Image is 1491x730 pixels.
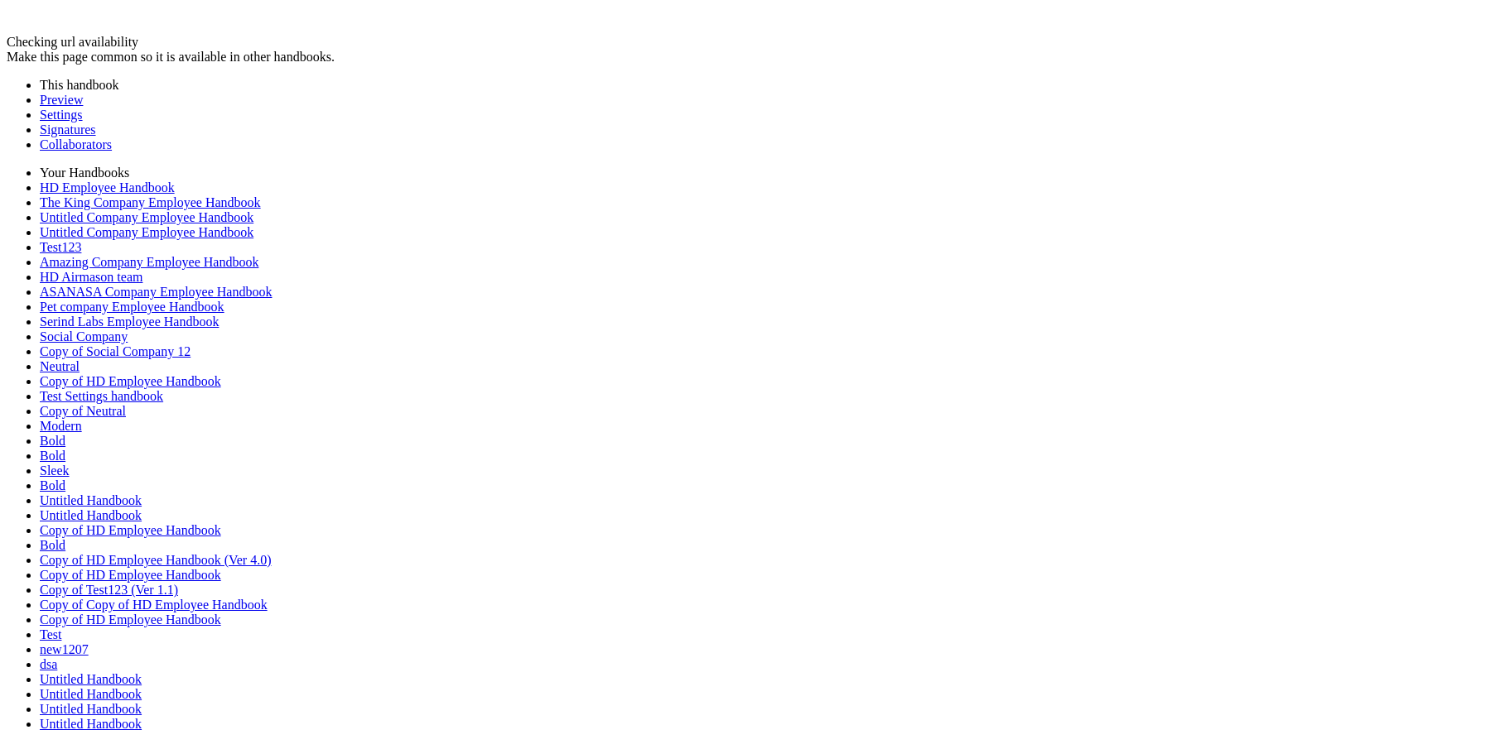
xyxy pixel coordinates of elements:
[40,122,96,137] a: Signatures
[7,50,1484,65] div: Make this page common so it is available in other handbooks.
[40,508,142,522] a: Untitled Handbook
[40,538,65,552] a: Bold
[40,180,175,195] a: HD Employee Handbook
[40,137,112,151] a: Collaborators
[40,612,221,627] a: Copy of HD Employee Handbook
[40,210,253,224] a: Untitled Company Employee Handbook
[40,344,191,358] a: Copy of Social Company 12
[40,240,81,254] a: Test123
[40,434,65,448] a: Bold
[40,166,1484,180] li: Your Handbooks
[40,657,57,671] a: dsa
[40,78,1484,93] li: This handbook
[40,359,80,373] a: Neutral
[40,404,126,418] a: Copy of Neutral
[40,285,272,299] a: ASANASA Company Employee Handbook
[40,583,178,597] a: Copy of Test123 (Ver 1.1)
[40,93,83,107] a: Preview
[40,108,83,122] a: Settings
[40,493,142,507] a: Untitled Handbook
[40,568,221,582] a: Copy of HD Employee Handbook
[40,300,224,314] a: Pet company Employee Handbook
[40,449,65,463] a: Bold
[40,255,258,269] a: Amazing Company Employee Handbook
[40,315,219,329] a: Serind Labs Employee Handbook
[40,478,65,492] a: Bold
[40,270,142,284] a: HD Airmason team
[40,463,70,478] a: Sleek
[40,195,261,209] a: The King Company Employee Handbook
[40,374,221,388] a: Copy of HD Employee Handbook
[40,523,221,537] a: Copy of HD Employee Handbook
[40,225,253,239] a: Untitled Company Employee Handbook
[40,627,61,641] a: Test
[40,389,163,403] a: Test Settings handbook
[40,672,142,686] a: Untitled Handbook
[40,687,142,701] a: Untitled Handbook
[40,553,272,567] a: Copy of HD Employee Handbook (Ver 4.0)
[7,35,138,49] span: Checking url availability
[40,598,268,612] a: Copy of Copy of HD Employee Handbook
[40,419,82,433] a: Modern
[40,702,142,716] a: Untitled Handbook
[40,642,89,656] a: new1207
[40,329,128,343] a: Social Company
